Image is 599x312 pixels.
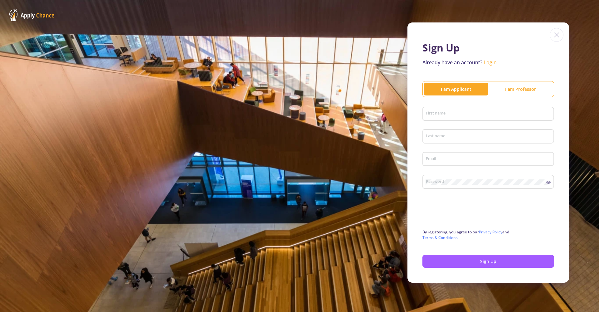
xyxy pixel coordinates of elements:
div: I am Applicant [424,86,488,92]
a: Login [484,59,497,66]
a: Privacy Policy [479,229,502,235]
img: close icon [550,28,563,42]
button: Sign Up [422,255,554,268]
div: I am Professor [488,86,553,92]
p: By registering, you agree to our and [422,229,554,241]
h1: Sign Up [422,42,554,54]
p: Already have an account? [422,59,554,66]
img: ApplyChance Logo [9,9,55,21]
iframe: reCAPTCHA [422,200,517,224]
a: Terms & Conditions [422,235,458,240]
